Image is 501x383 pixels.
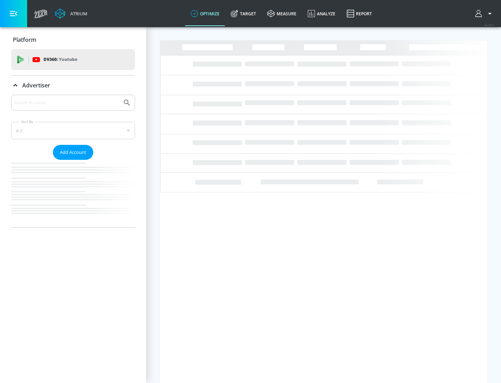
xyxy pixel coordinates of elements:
[185,1,225,26] a: optimize
[13,36,36,44] p: Platform
[59,56,77,63] p: Youtube
[11,122,135,139] div: A-Z
[22,81,50,89] p: Advertiser
[20,119,35,124] label: Sort By
[341,1,377,26] a: Report
[302,1,341,26] a: Analyze
[55,8,87,19] a: Atrium
[484,23,494,27] span: v 4.25.2
[11,30,135,49] div: Platform
[67,10,87,17] div: Atrium
[11,76,135,95] div: Advertiser
[60,148,86,156] span: Add Account
[11,160,135,227] nav: list of Advertiser
[225,1,262,26] a: Target
[43,56,77,63] p: DV360:
[11,49,135,70] div: DV360: Youtube
[262,1,302,26] a: measure
[11,95,135,227] div: Advertiser
[53,145,93,160] button: Add Account
[14,98,119,107] input: Search by name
